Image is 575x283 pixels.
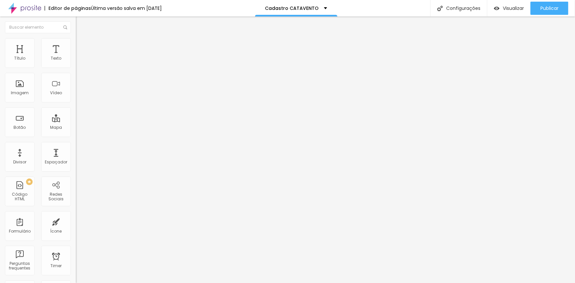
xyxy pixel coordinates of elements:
div: Mapa [50,125,62,130]
div: Redes Sociais [43,192,69,202]
div: Texto [51,56,61,61]
div: Perguntas frequentes [7,261,33,271]
button: Visualizar [487,2,531,15]
img: view-1.svg [494,6,500,11]
div: Timer [50,264,62,268]
div: Espaçador [45,160,67,164]
div: Última versão salva em [DATE] [91,6,162,11]
iframe: Editor [76,16,575,283]
div: Divisor [13,160,26,164]
div: Vídeo [50,91,62,95]
div: Código HTML [7,192,33,202]
div: Formulário [9,229,31,234]
img: Icone [63,25,67,29]
p: Cadastro CATAVENTO [265,6,319,11]
span: Visualizar [503,6,524,11]
div: Ícone [50,229,62,234]
span: Publicar [540,6,559,11]
div: Imagem [11,91,29,95]
div: Editor de páginas [44,6,91,11]
img: Icone [437,6,443,11]
div: Botão [14,125,26,130]
div: Título [14,56,25,61]
input: Buscar elemento [5,21,71,33]
button: Publicar [531,2,568,15]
